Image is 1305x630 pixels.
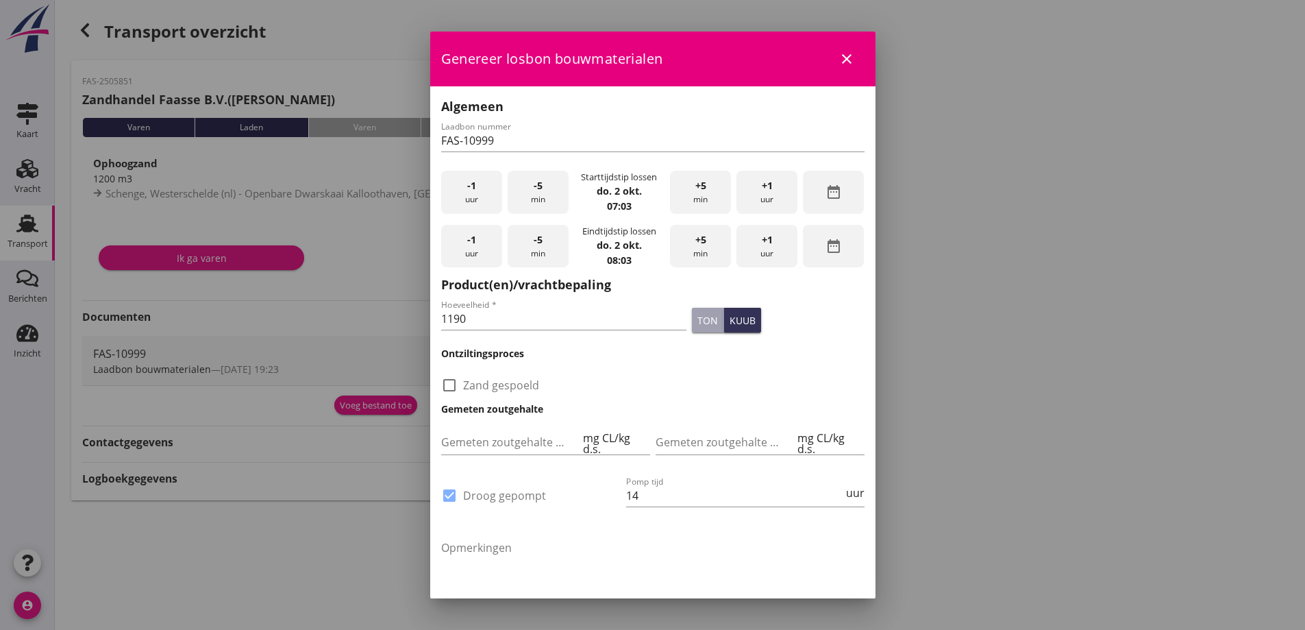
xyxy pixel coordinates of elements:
[463,378,539,392] label: Zand gespoeld
[441,225,502,268] div: uur
[607,254,632,267] strong: 08:03
[838,51,855,67] i: close
[597,239,642,252] strong: do. 2 okt.
[607,199,632,213] strong: 07:03
[430,32,875,86] div: Genereer losbon bouwmaterialen
[670,171,731,214] div: min
[441,97,865,116] h2: Algemeen
[626,485,843,507] input: Pomp tijd
[441,276,865,294] h2: Product(en)/vrachtbepaling
[762,232,773,247] span: +1
[825,238,842,254] i: date_range
[736,171,797,214] div: uur
[441,130,865,152] input: Laadbon nummer
[534,178,543,193] span: -5
[656,431,795,453] input: Gemeten zoutgehalte achterbeun
[441,537,865,609] textarea: Opmerkingen
[582,225,656,238] div: Eindtijdstip lossen
[581,171,657,184] div: Starttijdstip lossen
[695,232,706,247] span: +5
[825,184,842,200] i: date_range
[441,308,687,330] input: Hoeveelheid *
[441,431,581,453] input: Gemeten zoutgehalte voorbeun
[508,171,569,214] div: min
[795,433,864,455] div: mg CL/kg d.s.
[580,433,649,455] div: mg CL/kg d.s.
[762,178,773,193] span: +1
[467,178,476,193] span: -1
[724,308,761,332] button: kuub
[597,184,642,197] strong: do. 2 okt.
[692,308,724,332] button: ton
[697,313,718,328] div: ton
[534,232,543,247] span: -5
[441,402,865,416] h3: Gemeten zoutgehalte
[441,346,865,361] h3: Ontziltingsproces
[843,487,865,498] div: uur
[670,225,731,268] div: min
[463,489,546,502] label: Droog gepompt
[730,313,756,328] div: kuub
[508,225,569,268] div: min
[736,225,797,268] div: uur
[467,232,476,247] span: -1
[441,171,502,214] div: uur
[695,178,706,193] span: +5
